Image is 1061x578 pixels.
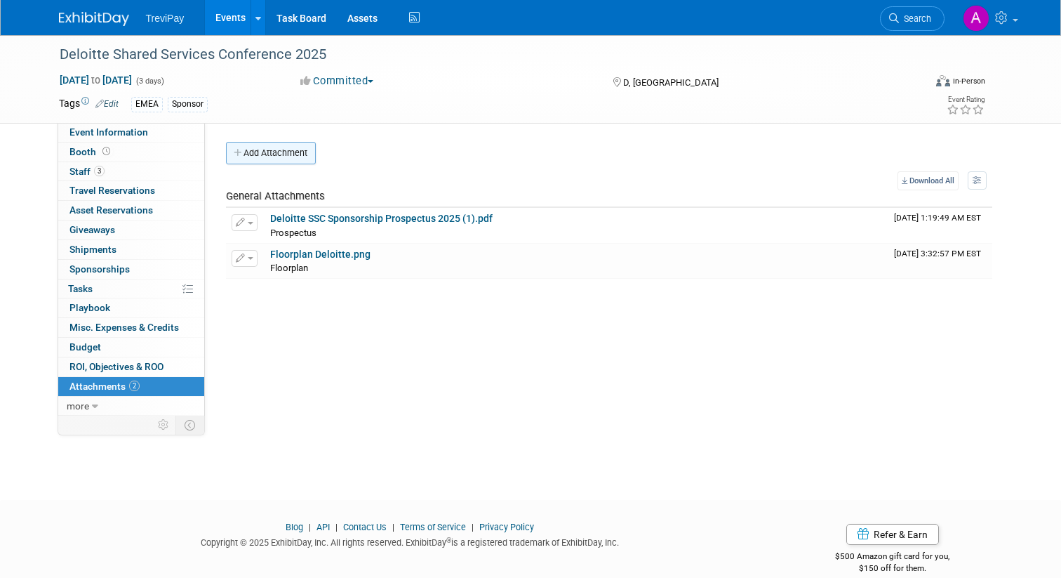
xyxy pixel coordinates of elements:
span: Budget [69,341,101,353]
button: Committed [295,74,379,88]
div: $500 Amazon gift card for you, [782,541,1003,574]
a: Deloitte SSC Sponsorship Prospectus 2025 (1).pdf [270,213,493,224]
span: 2 [129,381,140,391]
span: | [305,522,314,532]
img: Format-Inperson.png [936,75,950,86]
a: API [316,522,330,532]
td: Upload Timestamp [888,208,992,243]
span: | [332,522,341,532]
span: Booth not reserved yet [100,146,113,157]
span: Staff [69,166,105,177]
span: Shipments [69,244,116,255]
button: Add Attachment [226,142,316,164]
img: Andy Duong [963,5,989,32]
span: Upload Timestamp [894,249,981,258]
div: Event Rating [947,96,985,103]
a: Download All [897,171,959,190]
span: | [389,522,398,532]
a: Sponsorships [58,260,204,279]
a: Terms of Service [400,522,466,532]
span: Playbook [69,302,110,313]
a: Booth [58,143,204,162]
div: In-Person [952,76,985,86]
a: Search [880,6,945,31]
span: 3 [94,166,105,176]
span: Upload Timestamp [894,213,981,223]
span: ROI, Objectives & ROO [69,361,164,372]
span: Asset Reservations [69,204,153,216]
span: Search [899,13,931,24]
td: Toggle Event Tabs [175,416,204,434]
div: EMEA [131,97,163,112]
div: Event Format [848,73,985,94]
a: Staff3 [58,162,204,181]
a: Floorplan Deloitte.png [270,249,371,260]
img: ExhibitDay [59,12,129,26]
a: Blog [286,522,303,532]
span: (3 days) [135,77,164,86]
a: Playbook [58,298,204,317]
span: Attachments [69,381,140,392]
a: Asset Reservations [58,201,204,220]
div: Sponsor [168,97,208,112]
a: Tasks [58,280,204,298]
div: Copyright © 2025 ExhibitDay, Inc. All rights reserved. ExhibitDay is a registered trademark of Ex... [59,533,761,549]
span: more [67,400,89,412]
span: Floorplan [270,263,308,273]
a: Misc. Expenses & Credits [58,318,204,337]
span: D, [GEOGRAPHIC_DATA] [623,77,719,88]
a: Edit [95,99,119,109]
span: Sponsorships [69,263,130,275]
span: General Attachments [226,190,325,202]
span: Booth [69,146,113,157]
span: Misc. Expenses & Credits [69,322,179,333]
div: $150 off for them. [782,563,1003,574]
span: Travel Reservations [69,185,155,196]
td: Personalize Event Tab Strip [152,416,176,434]
a: Budget [58,338,204,357]
span: Prospectus [270,228,316,238]
td: Tags [59,96,119,112]
a: Privacy Policy [479,522,534,532]
a: Event Information [58,123,204,142]
td: Upload Timestamp [888,244,992,279]
a: ROI, Objectives & ROO [58,357,204,376]
a: more [58,397,204,416]
span: Event Information [69,126,148,138]
span: Giveaways [69,224,115,235]
span: TreviPay [146,13,185,24]
a: Giveaways [58,221,204,239]
a: Shipments [58,240,204,259]
span: | [468,522,477,532]
span: Tasks [68,283,93,294]
div: Deloitte Shared Services Conference 2025 [55,42,907,67]
a: Refer & Earn [846,524,939,545]
span: to [89,74,102,86]
sup: ® [446,537,451,544]
span: [DATE] [DATE] [59,74,133,86]
a: Contact Us [343,522,387,532]
a: Travel Reservations [58,181,204,200]
a: Attachments2 [58,377,204,396]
